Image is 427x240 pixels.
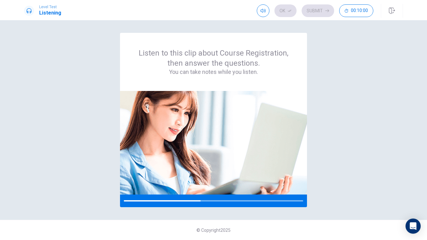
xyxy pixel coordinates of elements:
[406,219,421,234] div: Open Intercom Messenger
[39,5,61,9] span: Level Test
[39,9,61,17] h1: Listening
[196,228,231,233] span: © Copyright 2025
[120,91,307,195] img: passage image
[135,48,292,76] div: Listen to this clip about Course Registration, then answer the questions.
[351,8,368,13] span: 00:10:00
[339,4,373,17] button: 00:10:00
[135,68,292,76] h4: You can take notes while you listen.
